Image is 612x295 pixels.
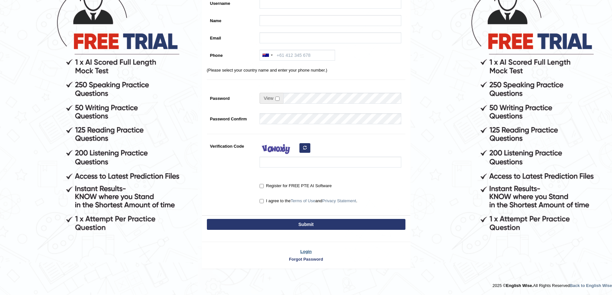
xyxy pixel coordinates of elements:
[207,113,257,122] label: Password Confirm
[322,198,356,203] a: Privacy Statement
[260,50,275,60] div: Australia: +61
[207,141,257,149] label: Verification Code
[207,32,257,41] label: Email
[207,15,257,24] label: Name
[207,219,405,230] button: Submit
[207,50,257,58] label: Phone
[207,67,405,73] p: (Please select your country name and enter your phone number.)
[260,183,332,189] label: Register for FREE PTE AI Software
[492,279,612,289] div: 2025 © All Rights Reserved
[260,184,264,188] input: Register for FREE PTE AI Software
[202,256,410,262] a: Forgot Password
[202,248,410,255] a: Login
[506,283,533,288] strong: English Wise.
[570,283,612,288] a: Back to English Wise
[260,198,357,204] label: I agree to the and .
[207,93,257,101] label: Password
[260,199,264,203] input: I agree to theTerms of UseandPrivacy Statement.
[291,198,315,203] a: Terms of Use
[275,97,279,101] input: Show/Hide Password
[260,50,335,61] input: +61 412 345 678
